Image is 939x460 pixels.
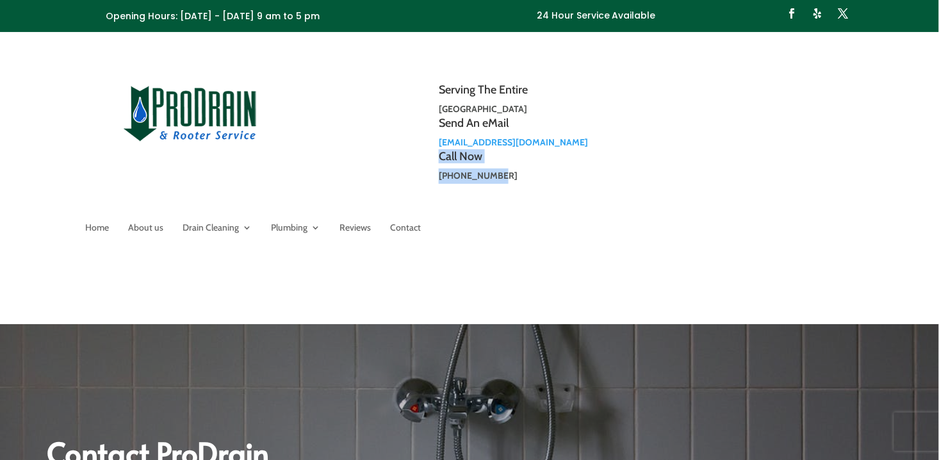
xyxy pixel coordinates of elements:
a: Drain Cleaning [183,223,252,237]
span: Opening Hours: [DATE] - [DATE] 9 am to 5 pm [106,10,320,22]
a: Follow on Yelp [808,3,828,24]
a: Plumbing [271,223,320,237]
span: Send An eMail [439,116,509,130]
a: Reviews [339,223,371,237]
strong: [PHONE_NUMBER] [439,170,518,181]
p: 24 Hour Service Available [537,8,656,24]
a: Home [85,223,109,237]
a: Follow on X [833,3,854,24]
a: About us [128,223,163,237]
a: Follow on Facebook [782,3,803,24]
span: Serving The Entire [439,83,528,97]
a: [EMAIL_ADDRESS][DOMAIN_NAME] [439,136,588,148]
a: Contact [390,223,421,237]
strong: [GEOGRAPHIC_DATA] [439,103,527,115]
span: Call Now [439,149,482,163]
img: site-logo-100h [124,84,257,142]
